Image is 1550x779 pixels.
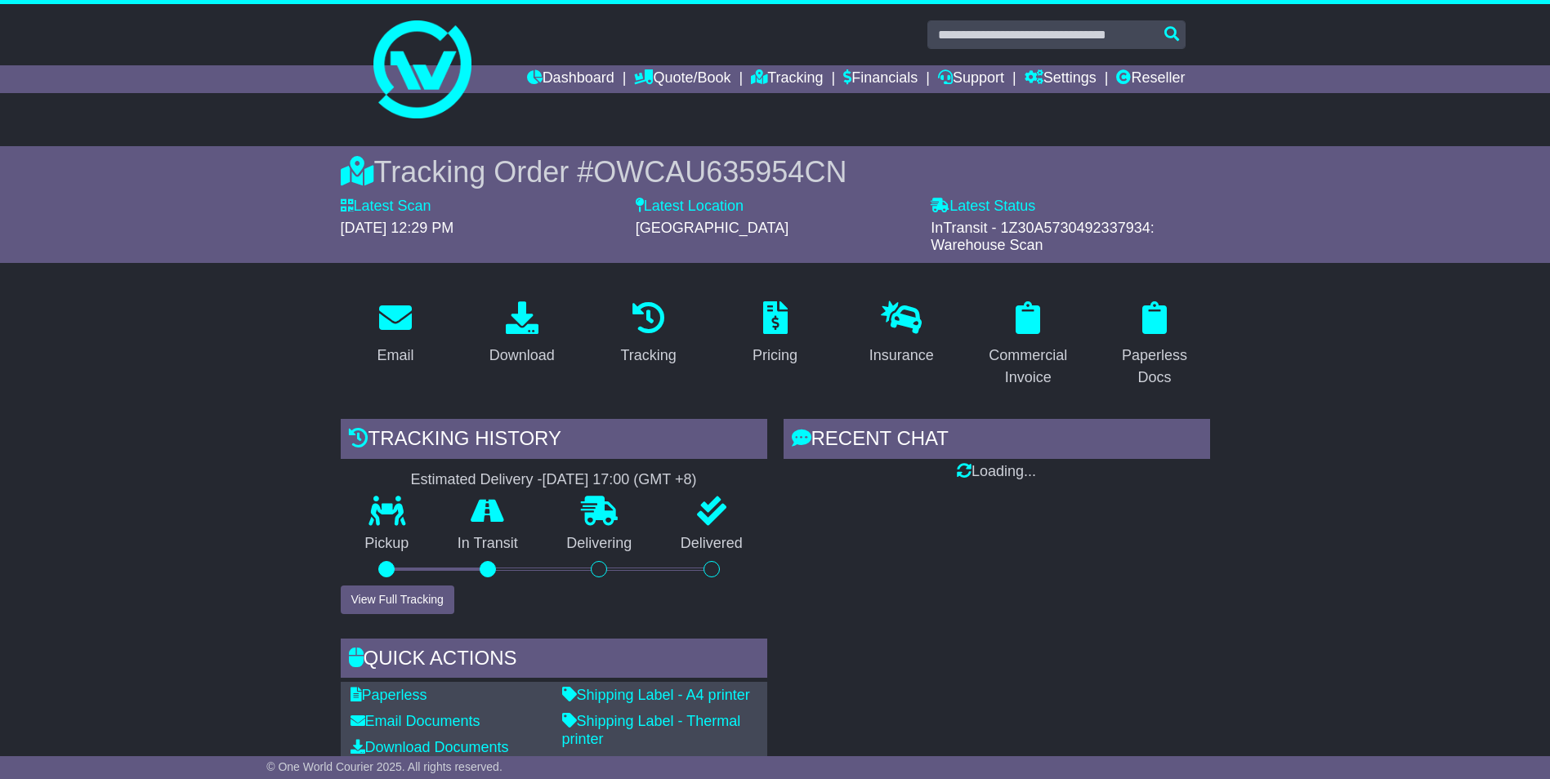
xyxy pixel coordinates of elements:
[984,345,1073,389] div: Commercial Invoice
[351,687,427,703] a: Paperless
[751,65,823,93] a: Tracking
[1100,296,1210,394] a: Paperless Docs
[562,687,750,703] a: Shipping Label - A4 printer
[341,419,767,463] div: Tracking history
[973,296,1083,394] a: Commercial Invoice
[784,463,1210,481] div: Loading...
[266,760,503,773] span: © One World Courier 2025. All rights reserved.
[636,220,788,236] span: [GEOGRAPHIC_DATA]
[366,296,424,372] a: Email
[341,639,767,683] div: Quick Actions
[931,198,1035,216] label: Latest Status
[543,471,697,489] div: [DATE] 17:00 (GMT +8)
[1116,65,1185,93] a: Reseller
[620,345,676,367] div: Tracking
[1110,345,1199,389] div: Paperless Docs
[1025,65,1097,93] a: Settings
[869,345,934,367] div: Insurance
[784,419,1210,463] div: RECENT CHAT
[527,65,614,93] a: Dashboard
[562,713,741,747] a: Shipping Label - Thermal printer
[742,296,808,372] a: Pricing
[843,65,918,93] a: Financials
[859,296,945,372] a: Insurance
[341,471,767,489] div: Estimated Delivery -
[433,535,543,553] p: In Transit
[377,345,413,367] div: Email
[489,345,555,367] div: Download
[593,155,846,189] span: OWCAU635954CN
[636,198,744,216] label: Latest Location
[341,154,1210,189] div: Tracking Order #
[351,713,480,729] a: Email Documents
[753,345,797,367] div: Pricing
[634,65,730,93] a: Quote/Book
[351,739,509,755] a: Download Documents
[656,535,767,553] p: Delivered
[341,220,454,236] span: [DATE] 12:29 PM
[341,535,434,553] p: Pickup
[341,585,454,614] button: View Full Tracking
[931,220,1155,254] span: InTransit - 1Z30A5730492337934: Warehouse Scan
[341,198,431,216] label: Latest Scan
[479,296,565,372] a: Download
[938,65,1004,93] a: Support
[610,296,686,372] a: Tracking
[543,535,657,553] p: Delivering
